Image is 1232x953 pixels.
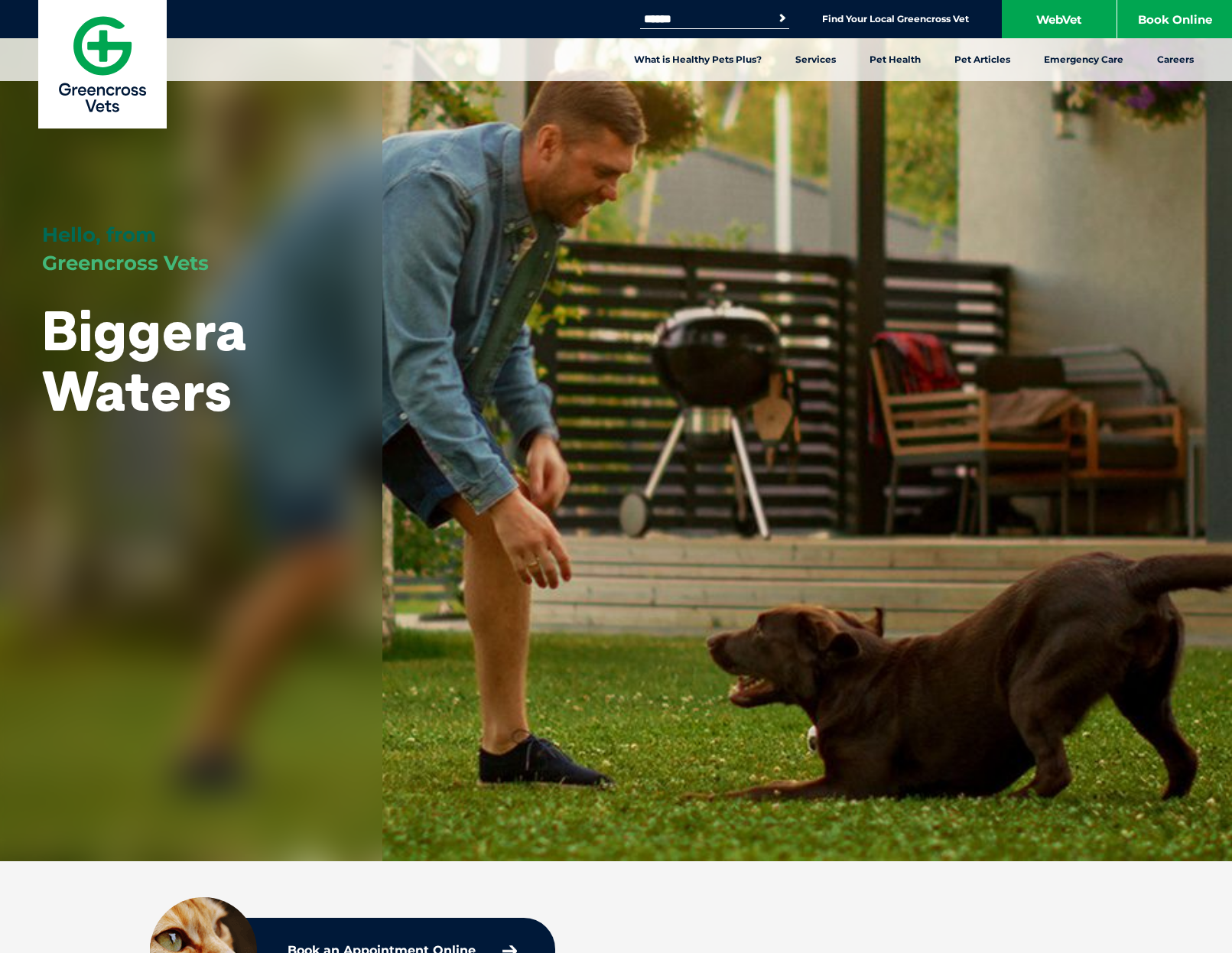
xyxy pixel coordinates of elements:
[1140,38,1211,81] a: Careers
[42,223,156,247] span: Hello, from
[775,11,790,26] button: Search
[938,38,1027,81] a: Pet Articles
[617,38,779,81] a: What is Healthy Pets Plus?
[779,38,853,81] a: Services
[853,38,938,81] a: Pet Health
[42,251,209,275] span: Greencross Vets
[822,13,969,25] a: Find Your Local Greencross Vet
[1027,38,1140,81] a: Emergency Care
[42,300,340,421] h1: Biggera Waters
